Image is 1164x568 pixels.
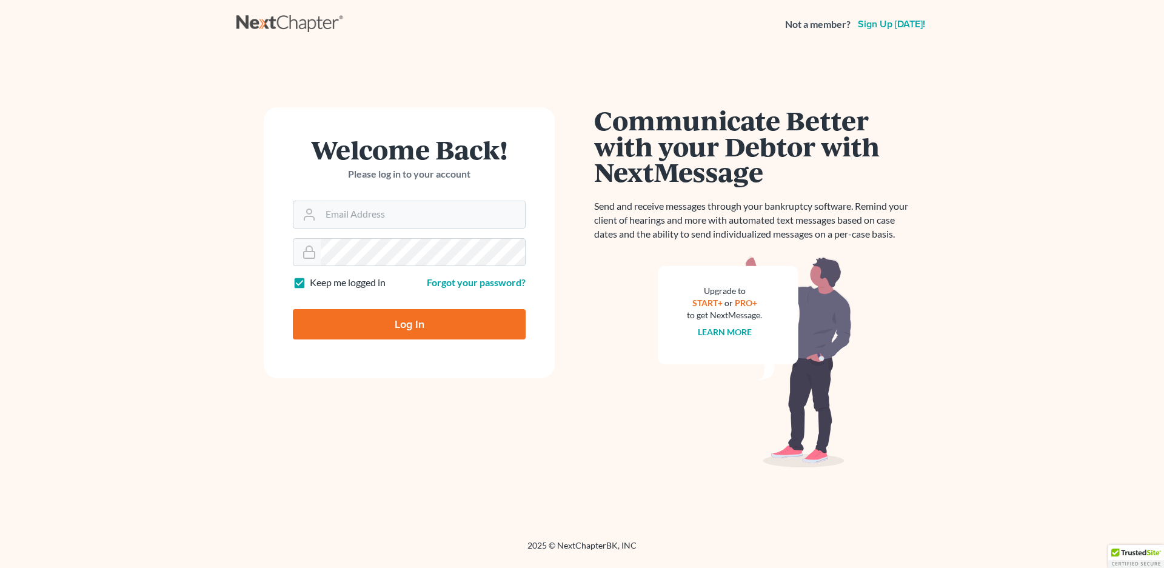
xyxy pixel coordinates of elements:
div: 2025 © NextChapterBK, INC [236,540,928,561]
div: to get NextMessage. [687,309,762,321]
span: or [724,298,733,308]
a: START+ [692,298,723,308]
h1: Communicate Better with your Debtor with NextMessage [594,107,915,185]
h1: Welcome Back! [293,136,526,162]
p: Please log in to your account [293,167,526,181]
a: PRO+ [735,298,757,308]
a: Forgot your password? [427,276,526,288]
a: Learn more [698,327,752,337]
a: Sign up [DATE]! [855,19,928,29]
img: nextmessage_bg-59042aed3d76b12b5cd301f8e5b87938c9018125f34e5fa2b7a6b67550977c72.svg [658,256,852,468]
p: Send and receive messages through your bankruptcy software. Remind your client of hearings and mo... [594,199,915,241]
input: Log In [293,309,526,339]
div: Upgrade to [687,285,762,297]
div: TrustedSite Certified [1108,545,1164,568]
strong: Not a member? [785,18,851,32]
label: Keep me logged in [310,276,386,290]
input: Email Address [321,201,525,228]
